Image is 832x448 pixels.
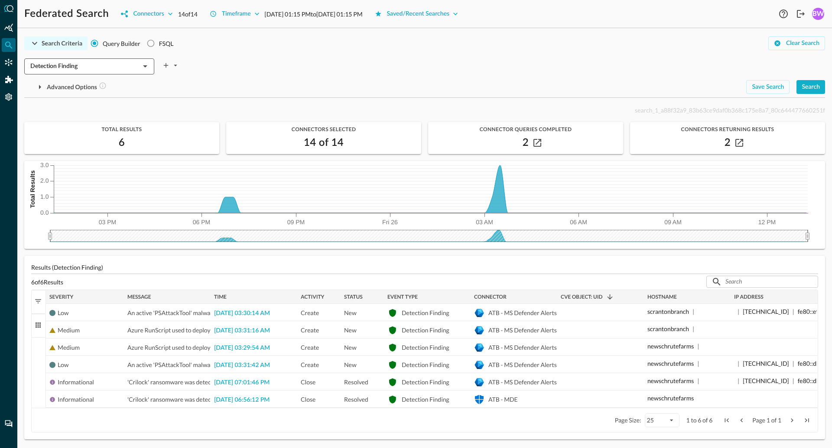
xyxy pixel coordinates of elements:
[647,342,694,351] p: newschrutefarms
[301,356,319,374] span: Create
[743,359,789,368] p: [TECHNICAL_ID]
[812,8,824,20] div: BW
[2,38,16,52] div: Federated Search
[42,38,82,49] div: Search Criteria
[58,391,94,408] div: Informational
[2,21,16,35] div: Summary Insights
[792,359,794,368] p: |
[803,416,811,424] div: Last Page
[304,136,344,150] h2: 14 of 14
[725,274,798,290] input: Search
[647,294,677,300] span: Hostname
[697,376,699,385] p: |
[402,391,449,408] div: Detection Finding
[344,322,357,339] span: New
[488,391,518,408] div: ATB - MDE
[29,170,36,208] tspan: Total Results
[702,416,708,424] span: of
[697,342,699,351] p: |
[428,126,623,132] span: Connector Queries Completed
[370,7,464,21] button: Saved/Recent Searches
[127,339,250,356] span: Azure RunScript used to deploy malicious code
[47,82,107,93] div: Advanced Options
[387,294,418,300] span: Event Type
[2,55,16,69] div: Connectors
[159,39,174,48] div: FSQL
[2,73,16,87] div: Addons
[214,310,270,316] span: [DATE] 03:30:14 AM
[794,7,808,21] button: Logout
[31,263,818,272] p: Results (Detection Finding)
[2,90,16,104] div: Settings
[31,277,63,287] p: 6 of 6 Results
[476,219,493,226] tspan: 03 AM
[127,374,220,391] span: 'Crilock' ransomware was detected
[488,339,557,356] div: ATB - MS Defender Alerts
[40,161,49,168] tspan: 3.0
[301,391,315,408] span: Close
[523,136,529,150] h2: 2
[387,9,450,19] div: Saved/Recent Searches
[214,380,270,386] span: [DATE] 07:01:46 PM
[178,10,198,19] p: 14 of 14
[24,36,88,50] button: Search Criteria
[758,219,776,226] tspan: 12 PM
[698,416,701,424] span: 6
[771,416,777,424] span: of
[792,307,794,316] p: |
[752,82,784,93] div: Save Search
[647,324,689,333] p: scrantonbranch
[344,304,357,322] span: New
[686,416,690,424] span: 1
[474,308,484,318] svg: Microsoft Graph API - Security
[226,126,421,132] span: Connectors Selected
[488,304,557,322] div: ATB - MS Defender Alerts
[488,374,557,391] div: ATB - MS Defender Alerts
[630,126,825,132] span: Connectors Returning Results
[301,374,315,391] span: Close
[214,328,270,334] span: [DATE] 03:31:16 AM
[265,10,363,19] p: [DATE] 01:15 PM to [DATE] 01:15 PM
[691,416,696,424] span: to
[116,7,178,21] button: Connectors
[738,376,739,385] p: |
[193,219,210,226] tspan: 06 PM
[474,360,484,370] svg: Microsoft Graph API - Security
[488,356,557,374] div: ATB - MS Defender Alerts
[133,9,164,19] div: Connectors
[788,416,796,424] div: Next Page
[58,374,94,391] div: Informational
[697,359,699,368] p: |
[127,322,250,339] span: Azure RunScript used to deploy malicious code
[635,106,825,114] span: search_1_a88f32a9_83b63ce9daf0b368c175e8a7_80c644477660251f
[647,393,694,403] p: newschrutefarms
[127,391,220,408] span: 'Crilock' ransomware was detected
[778,416,781,424] span: 1
[734,294,764,300] span: IP Address
[474,342,484,353] svg: Microsoft Graph API - Security
[725,136,731,150] h2: 2
[103,39,140,48] span: Query Builder
[382,219,398,226] tspan: Fri 26
[99,219,116,226] tspan: 03 PM
[570,219,587,226] tspan: 06 AM
[205,7,265,21] button: Timeframe
[692,307,694,316] p: |
[344,339,357,356] span: New
[402,356,449,374] div: Detection Finding
[301,294,324,300] span: Activity
[127,294,151,300] span: Message
[738,416,745,424] div: Previous Page
[344,294,363,300] span: Status
[402,374,449,391] div: Detection Finding
[214,294,227,300] span: Time
[474,377,484,387] svg: Microsoft Graph API - Security
[58,304,68,322] div: Low
[49,294,73,300] span: Severity
[647,376,694,385] p: newschrutefarms
[40,193,49,200] tspan: 1.0
[777,7,790,21] button: Help
[561,294,602,300] span: CVE Object: uid
[139,60,151,72] button: Open
[24,7,109,21] h1: Federated Search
